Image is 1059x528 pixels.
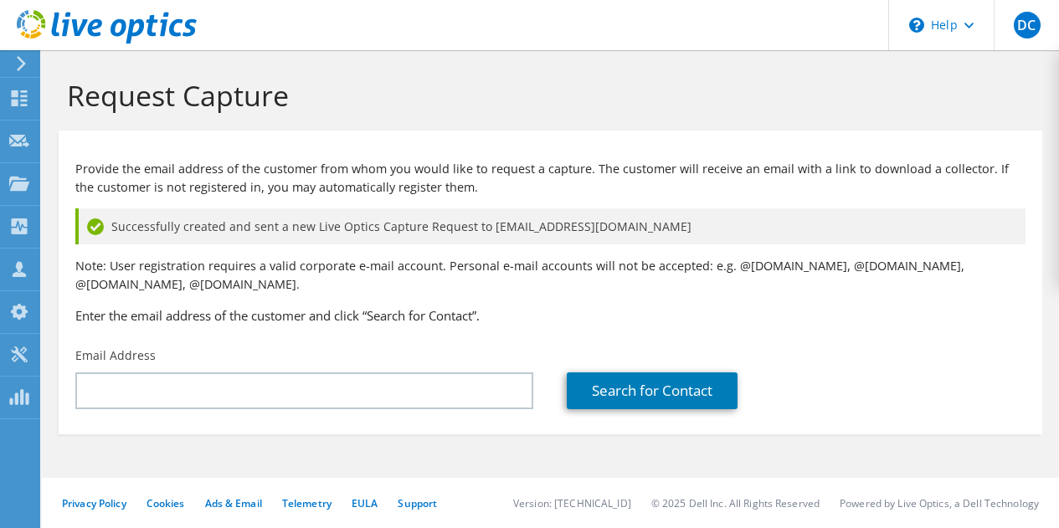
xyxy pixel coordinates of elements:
[205,496,262,510] a: Ads & Email
[398,496,437,510] a: Support
[111,218,691,236] span: Successfully created and sent a new Live Optics Capture Request to [EMAIL_ADDRESS][DOMAIN_NAME]
[75,306,1026,325] h3: Enter the email address of the customer and click “Search for Contact”.
[75,160,1026,197] p: Provide the email address of the customer from whom you would like to request a capture. The cust...
[75,257,1026,294] p: Note: User registration requires a valid corporate e-mail account. Personal e-mail accounts will ...
[567,372,738,409] a: Search for Contact
[513,496,631,510] li: Version: [TECHNICAL_ID]
[352,496,378,510] a: EULA
[282,496,332,510] a: Telemetry
[840,496,1039,510] li: Powered by Live Optics, a Dell Technology
[75,347,156,364] label: Email Address
[67,78,1026,113] h1: Request Capture
[62,496,126,510] a: Privacy Policy
[909,18,924,33] svg: \n
[651,496,820,510] li: © 2025 Dell Inc. All Rights Reserved
[147,496,185,510] a: Cookies
[1014,12,1041,38] span: DC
